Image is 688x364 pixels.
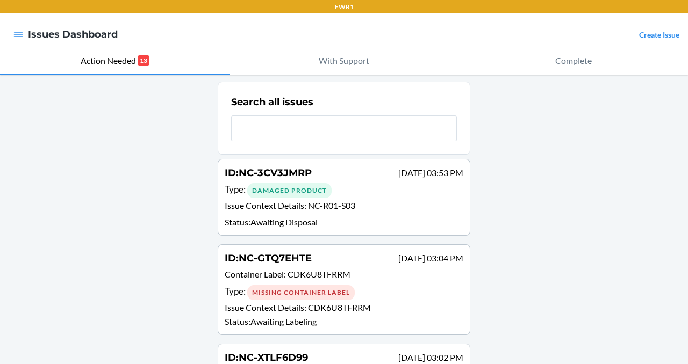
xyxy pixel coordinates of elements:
p: 13 [138,55,149,66]
p: Container Label : [225,268,463,283]
p: Issue Context Details : [225,199,463,215]
p: EWR1 [335,2,354,12]
span: NC-XTLF6D99 [239,352,308,363]
p: Status : Awaiting Labeling [225,315,463,328]
p: Action Needed [81,54,136,67]
p: Complete [555,54,592,67]
div: Missing Container Label [247,285,355,300]
a: ID:NC-3CV3JMRP[DATE] 03:53 PMType: Damaged ProductIssue Context Details: NC-R01-S03Status:Awaitin... [218,159,470,236]
div: Type : [225,285,463,300]
span: CDK6U8TFRRM [308,302,371,312]
span: CDK6U8TFRRM [288,269,350,279]
button: With Support [230,47,459,75]
h4: ID : [225,251,312,265]
div: Type : [225,183,463,198]
span: NC-R01-S03 [308,200,355,210]
p: [DATE] 03:53 PM [398,166,463,179]
a: ID:NC-GTQ7EHTE[DATE] 03:04 PMContainer Label: CDK6U8TFRRMType: Missing Container LabelIssue Conte... [218,244,470,335]
button: Complete [458,47,688,75]
p: [DATE] 03:02 PM [398,351,463,364]
h2: Search all issues [231,95,313,109]
div: Damaged Product [247,183,332,198]
p: [DATE] 03:04 PM [398,252,463,265]
p: Status : Awaiting Disposal [225,216,463,229]
p: Issue Context Details : [225,301,463,314]
span: NC-GTQ7EHTE [239,252,312,264]
a: Create Issue [639,30,679,39]
h4: Issues Dashboard [28,27,118,41]
h4: ID : [225,166,312,180]
p: With Support [319,54,369,67]
span: NC-3CV3JMRP [239,167,312,179]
